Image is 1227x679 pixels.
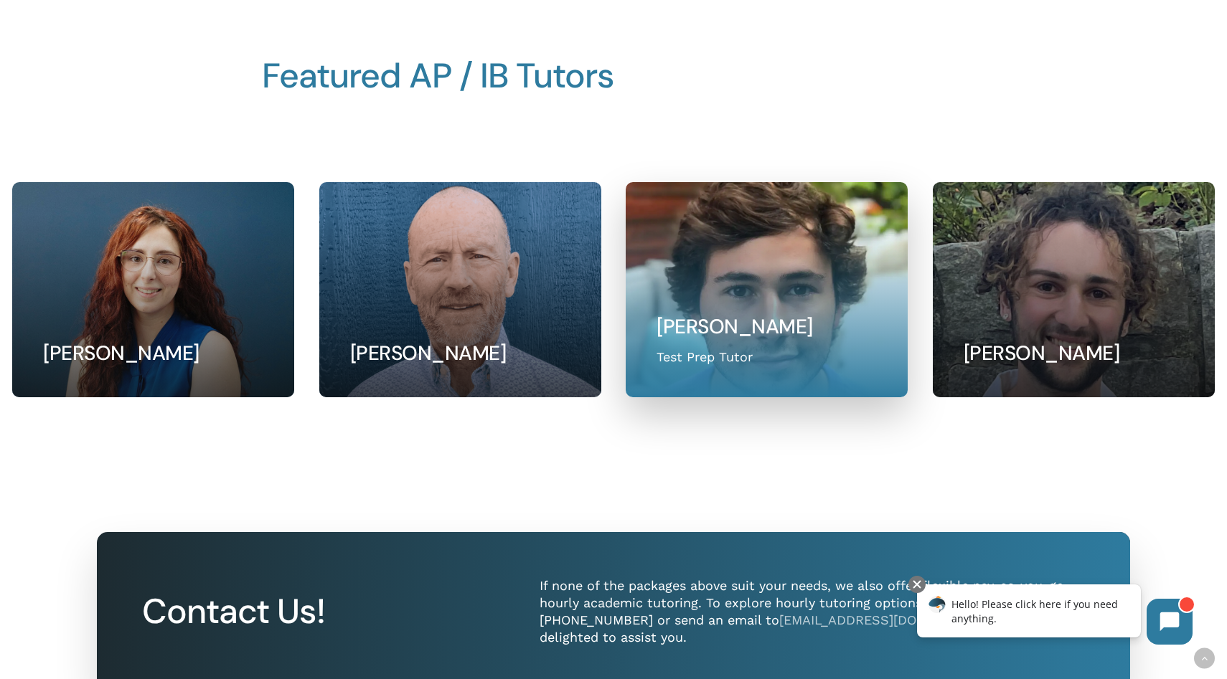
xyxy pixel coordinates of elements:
iframe: Chatbot [902,573,1207,659]
h2: Contact Us! [142,591,489,632]
a: [EMAIL_ADDRESS][DOMAIN_NAME] [779,612,997,627]
span: Featured AP / IB Tutors [262,53,614,98]
p: If none of the packages above suit your needs, we also offer flexible pay-as-you-go hourly academ... [540,577,1086,646]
